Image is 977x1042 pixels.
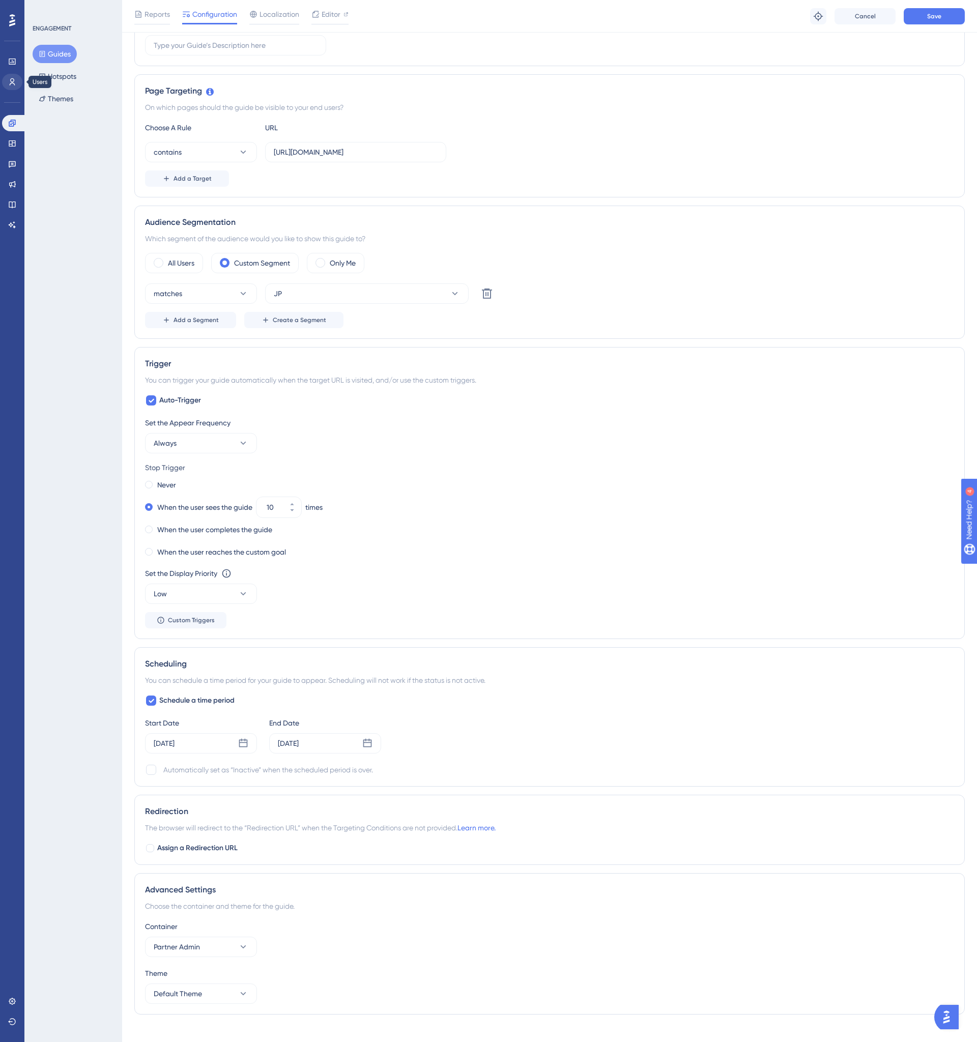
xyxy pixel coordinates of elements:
button: Themes [33,90,79,108]
div: Audience Segmentation [145,216,954,228]
div: Set the Display Priority [145,567,217,580]
div: Theme [145,967,954,979]
span: Need Help? [24,3,64,15]
div: [DATE] [278,737,299,749]
span: contains [154,146,182,158]
div: Trigger [145,358,954,370]
iframe: UserGuiding AI Assistant Launcher [934,1002,965,1032]
span: Default Theme [154,988,202,1000]
span: Partner Admin [154,941,200,953]
span: Cancel [855,12,876,20]
div: times [305,501,323,513]
div: On which pages should the guide be visible to your end users? [145,101,954,113]
span: Assign a Redirection URL [157,842,238,854]
label: Only Me [330,257,356,269]
span: Save [927,12,941,20]
span: Auto-Trigger [159,394,201,407]
div: URL [265,122,377,134]
div: Choose A Rule [145,122,257,134]
label: All Users [168,257,194,269]
span: Create a Segment [273,316,326,324]
div: 4 [71,5,74,13]
button: Save [904,8,965,24]
button: JP [265,283,469,304]
button: matches [145,283,257,304]
a: Learn more. [457,824,496,832]
div: Page Targeting [145,85,954,97]
input: Type your Guide’s Description here [154,40,318,51]
span: The browser will redirect to the “Redirection URL” when the Targeting Conditions are not provided. [145,822,496,834]
div: [DATE] [154,737,175,749]
button: Default Theme [145,983,257,1004]
button: contains [145,142,257,162]
span: Configuration [192,8,237,20]
div: You can trigger your guide automatically when the target URL is visited, and/or use the custom tr... [145,374,954,386]
span: Add a Segment [174,316,219,324]
label: When the user reaches the custom goal [157,546,286,558]
div: End Date [269,717,381,729]
div: Advanced Settings [145,884,954,896]
label: Custom Segment [234,257,290,269]
span: JP [274,287,282,300]
label: Never [157,479,176,491]
span: matches [154,287,182,300]
span: Always [154,437,177,449]
div: Choose the container and theme for the guide. [145,900,954,912]
button: Cancel [835,8,896,24]
span: Schedule a time period [159,694,235,707]
button: Guides [33,45,77,63]
span: Low [154,588,167,600]
label: When the user completes the guide [157,524,272,536]
button: Low [145,584,257,604]
div: Automatically set as “Inactive” when the scheduled period is over. [163,764,373,776]
div: Redirection [145,805,954,818]
button: Create a Segment [244,312,343,328]
span: Add a Target [174,175,212,183]
div: Stop Trigger [145,461,954,474]
div: Set the Appear Frequency [145,417,954,429]
label: When the user sees the guide [157,501,252,513]
button: Add a Segment [145,312,236,328]
button: Custom Triggers [145,612,226,628]
span: Reports [145,8,170,20]
button: Hotspots [33,67,82,85]
div: Which segment of the audience would you like to show this guide to? [145,233,954,245]
span: Localization [260,8,299,20]
input: yourwebsite.com/path [274,147,438,158]
span: Editor [322,8,340,20]
span: Custom Triggers [168,616,215,624]
div: Start Date [145,717,257,729]
div: ENGAGEMENT [33,24,71,33]
button: Always [145,433,257,453]
div: You can schedule a time period for your guide to appear. Scheduling will not work if the status i... [145,674,954,686]
div: Container [145,920,954,933]
button: Add a Target [145,170,229,187]
button: Partner Admin [145,937,257,957]
div: Scheduling [145,658,954,670]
